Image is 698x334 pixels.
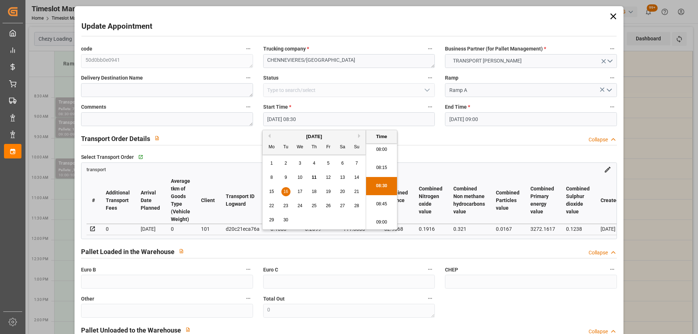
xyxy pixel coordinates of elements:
[419,225,442,233] div: 0.1916
[267,143,276,152] div: Mo
[425,265,435,274] button: Euro C
[81,103,106,111] span: Comments
[283,189,288,194] span: 16
[366,141,397,159] li: 08:00
[354,189,359,194] span: 21
[269,189,274,194] span: 15
[87,166,106,172] a: transport
[281,159,290,168] div: Choose Tuesday, September 2nd, 2025
[421,85,432,96] button: open menu
[589,136,608,144] div: Collapse
[445,74,458,82] span: Ramp
[327,161,330,166] span: 5
[607,265,617,274] button: CHEP
[589,249,608,257] div: Collapse
[312,175,316,180] span: 11
[267,187,276,196] div: Choose Monday, September 15th, 2025
[324,173,333,182] div: Choose Friday, September 12th, 2025
[366,177,397,195] li: 08:30
[285,175,287,180] span: 9
[297,175,302,180] span: 10
[220,177,265,224] th: Transport ID Logward
[354,175,359,180] span: 14
[338,201,347,210] div: Choose Saturday, September 27th, 2025
[352,143,361,152] div: Su
[354,203,359,208] span: 28
[299,161,301,166] span: 3
[358,134,362,138] button: Next Month
[449,57,525,65] span: TRANSPORT [PERSON_NAME]
[267,159,276,168] div: Choose Monday, September 1st, 2025
[530,225,555,233] div: 3272.1617
[100,177,135,224] th: Additional Transport Fees
[413,177,448,224] th: Combined Nitrogen oxide value
[297,203,302,208] span: 24
[150,131,164,145] button: View description
[445,54,617,68] button: open menu
[263,103,291,111] span: Start Time
[324,159,333,168] div: Choose Friday, September 5th, 2025
[366,159,397,177] li: 08:15
[445,83,617,97] input: Type to search/select
[338,187,347,196] div: Choose Saturday, September 20th, 2025
[310,187,319,196] div: Choose Thursday, September 18th, 2025
[81,266,96,274] span: Euro B
[87,177,100,224] th: #
[106,225,130,233] div: 0
[196,177,220,224] th: Client
[296,173,305,182] div: Choose Wednesday, September 10th, 2025
[283,203,288,208] span: 23
[338,143,347,152] div: Sa
[297,189,302,194] span: 17
[366,213,397,232] li: 09:00
[525,177,561,224] th: Combined Primary energy value
[595,177,642,224] th: Created At
[263,45,309,53] span: Trucking company
[263,304,435,318] textarea: 0
[262,133,366,140] div: [DATE]
[269,217,274,222] span: 29
[425,102,435,112] button: Start Time *
[263,112,435,126] input: DD-MM-YYYY HH:MM
[265,156,364,227] div: month 2025-09
[269,203,274,208] span: 22
[425,73,435,83] button: Status
[201,225,215,233] div: 101
[490,177,525,224] th: Combined Particles value
[366,195,397,213] li: 08:45
[263,54,435,68] textarea: CHENNEVIERES/[GEOGRAPHIC_DATA]
[87,167,106,172] span: transport
[352,159,361,168] div: Choose Sunday, September 7th, 2025
[81,247,174,257] h2: Pallet Loaded in the Warehouse
[244,294,253,303] button: Other
[270,161,273,166] span: 1
[340,203,345,208] span: 27
[310,173,319,182] div: Choose Thursday, September 11th, 2025
[324,187,333,196] div: Choose Friday, September 19th, 2025
[607,44,617,53] button: Business Partner (for Pallet Management) *
[267,173,276,182] div: Choose Monday, September 8th, 2025
[352,173,361,182] div: Choose Sunday, September 14th, 2025
[310,143,319,152] div: Th
[338,173,347,182] div: Choose Saturday, September 13th, 2025
[448,177,490,224] th: Combined Non methane hydrocarbons value
[356,161,358,166] span: 7
[566,225,590,233] div: 0.1238
[445,103,470,111] span: End Time
[267,201,276,210] div: Choose Monday, September 22nd, 2025
[296,201,305,210] div: Choose Wednesday, September 24th, 2025
[226,225,260,233] div: d20c21eca76a
[174,244,188,258] button: View description
[165,177,196,224] th: Average tkm of Goods Type (Vehicle Weight)
[453,225,485,233] div: 0.321
[266,134,270,138] button: Previous Month
[296,187,305,196] div: Choose Wednesday, September 17th, 2025
[313,161,316,166] span: 4
[81,21,152,32] h2: Update Appointment
[445,45,546,53] span: Business Partner (for Pallet Management)
[326,203,330,208] span: 26
[445,266,458,274] span: CHEP
[263,74,278,82] span: Status
[338,159,347,168] div: Choose Saturday, September 6th, 2025
[81,134,150,144] h2: Transport Order Details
